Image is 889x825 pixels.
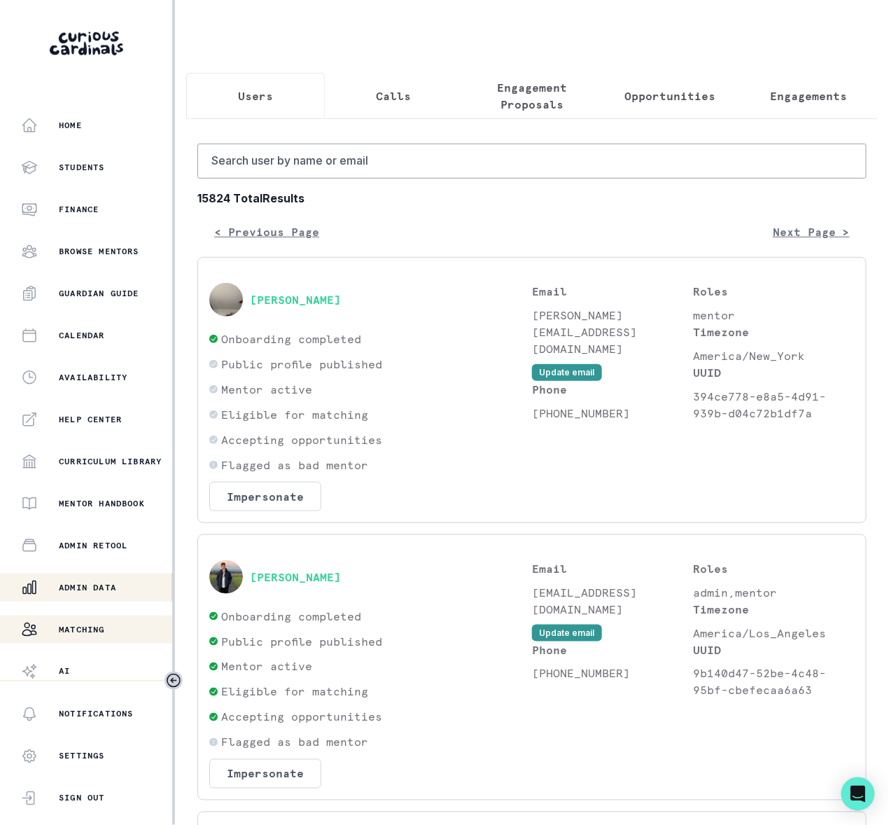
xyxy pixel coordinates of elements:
img: Curious Cardinals Logo [50,32,123,55]
p: Engagement Proposals [475,79,589,113]
p: Eligible for matching [221,684,368,700]
p: Timezone [694,324,855,340]
p: [PHONE_NUMBER] [532,405,694,422]
p: Calls [376,88,411,104]
p: Guardian Guide [59,288,139,299]
p: 394ce778-e8a5-4d91-939b-d04c72b1df7a [694,388,855,422]
p: America/Los_Angeles [694,625,855,642]
p: Home [59,120,82,131]
p: Public profile published [221,356,382,373]
p: [EMAIL_ADDRESS][DOMAIN_NAME] [532,584,694,618]
p: Admin Retool [59,540,127,551]
p: mentor [694,307,855,324]
p: Finance [59,204,99,215]
p: Accepting opportunities [221,431,382,448]
p: Admin Data [59,582,116,593]
p: Availability [59,372,127,383]
button: Update email [532,364,602,381]
p: Students [59,162,105,173]
p: Eligible for matching [221,406,368,423]
p: Mentor active [221,381,312,398]
b: 15824 Total Results [197,190,867,207]
button: [PERSON_NAME] [250,293,341,307]
p: Roles [694,560,855,577]
p: Matching [59,624,105,635]
button: [PERSON_NAME] [250,570,341,584]
p: Opportunities [625,88,716,104]
button: Impersonate [209,482,321,511]
div: Open Intercom Messenger [841,777,875,811]
p: Browse Mentors [59,246,139,257]
p: Onboarding completed [221,331,361,347]
p: UUID [694,364,855,381]
p: Flagged as bad mentor [221,457,368,473]
p: Curriculum Library [59,456,162,467]
p: America/New_York [694,347,855,364]
p: Calendar [59,330,105,341]
p: [PERSON_NAME][EMAIL_ADDRESS][DOMAIN_NAME] [532,307,694,357]
p: Accepting opportunities [221,709,382,726]
p: Flagged as bad mentor [221,734,368,751]
button: Update email [532,625,602,642]
p: Phone [532,642,694,658]
p: Email [532,560,694,577]
p: Users [238,88,273,104]
p: Onboarding completed [221,608,361,625]
p: Timezone [694,601,855,618]
button: Impersonate [209,759,321,789]
p: [PHONE_NUMBER] [532,665,694,682]
p: admin,mentor [694,584,855,601]
button: Next Page > [756,218,867,246]
p: Mentor active [221,658,312,675]
p: UUID [694,642,855,658]
p: 9b140d47-52be-4c48-95bf-cbefecaa6a63 [694,665,855,699]
p: Email [532,283,694,300]
p: Notifications [59,709,134,720]
p: Mentor Handbook [59,498,145,509]
p: Settings [59,751,105,762]
p: Sign Out [59,793,105,804]
button: < Previous Page [197,218,336,246]
p: Help Center [59,414,122,425]
p: AI [59,666,70,677]
p: Roles [694,283,855,300]
p: Phone [532,381,694,398]
p: Engagements [770,88,847,104]
button: Toggle sidebar [164,672,183,690]
p: Public profile published [221,633,382,650]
